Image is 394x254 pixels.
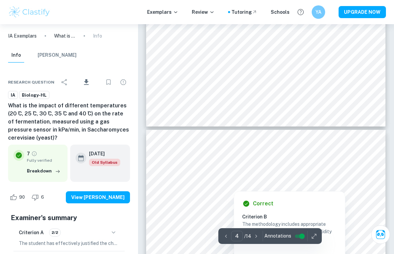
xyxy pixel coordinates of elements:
p: / 14 [244,233,251,240]
p: Exemplars [147,8,178,16]
span: 2/2 [49,230,60,236]
button: Ask Clai [371,225,390,244]
span: Annotations [264,233,291,240]
div: Starting from the May 2025 session, the Biology IA requirements have changed. It's OK to refer to... [89,159,120,166]
p: Review [192,8,215,16]
div: Bookmark [102,75,115,89]
span: Research question [8,79,54,85]
h5: Examiner's summary [11,213,127,223]
img: Clastify logo [8,5,51,19]
span: Old Syllabus [89,159,120,166]
span: 90 [15,194,29,201]
a: IA [8,91,18,99]
button: View [PERSON_NAME] [66,191,130,203]
div: Share [58,75,71,89]
h6: YA [315,8,322,16]
span: IA [8,92,17,99]
button: Breakdown [25,166,62,176]
button: Help and Feedback [295,6,306,18]
p: What is the impact of different temperatures (20 ̊C, 25 ̊C, 30 ̊C, 35 ̊C and 40 ̊C) on the rate o... [54,32,76,40]
a: Schools [271,8,290,16]
button: [PERSON_NAME] [38,48,77,63]
div: Report issue [117,75,130,89]
p: Info [93,32,102,40]
span: Fully verified [27,157,62,163]
a: Grade fully verified [31,151,37,157]
h6: Criterion B [242,213,342,220]
h6: Criterion A [19,229,44,236]
a: Biology-HL [19,91,49,99]
span: Biology-HL [19,92,49,99]
div: Dislike [30,192,48,203]
button: Info [8,48,24,63]
button: UPGRADE NOW [339,6,386,18]
h6: [DATE] [89,150,115,157]
a: IA Exemplars [8,32,37,40]
h6: What is the impact of different temperatures (20 ̊C, 25 ̊C, 30 ̊C, 35 ̊C and 40 ̊C) on the rate o... [8,102,130,142]
a: Tutoring [231,8,257,16]
span: 6 [37,194,48,201]
div: Like [8,192,29,203]
p: The methodology includes appropriate steps to assure the relevancy and validity of the obtained r... [242,220,337,243]
button: YA [312,5,325,19]
p: The student has effectively justified the choice of topic by linking it to their personal experie... [19,240,119,247]
h6: Correct [253,200,273,208]
p: 7 [27,150,30,157]
div: Download [73,73,100,91]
